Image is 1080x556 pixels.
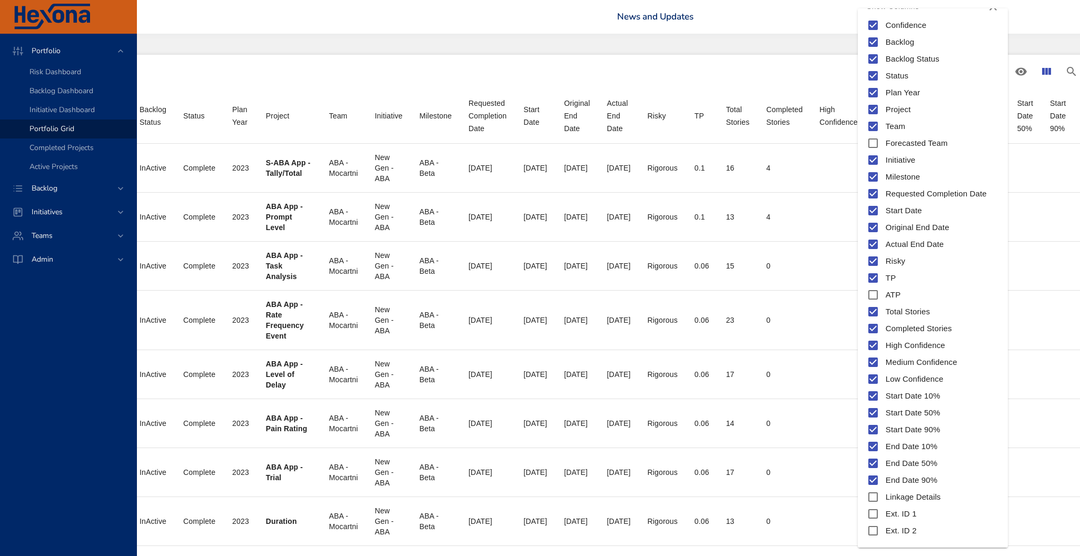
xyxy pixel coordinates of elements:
[886,36,914,48] span: Backlog
[886,289,900,301] span: ATP
[886,407,940,419] span: Start Date 50%
[886,458,937,470] span: End Date 50%
[886,424,940,436] span: Start Date 90%
[886,19,926,32] span: Confidence
[886,239,944,251] span: Actual End Date
[886,70,908,82] span: Status
[886,137,948,150] span: Forecasted Team
[886,525,917,537] span: Ext. ID 2
[886,272,896,284] span: TP
[886,171,920,183] span: Milestone
[886,53,939,65] span: Backlog Status
[886,390,940,402] span: Start Date 10%
[886,340,945,352] span: High Confidence
[886,356,957,369] span: Medium Confidence
[886,121,905,133] span: Team
[886,474,937,486] span: End Date 90%
[886,188,987,200] span: Requested Completion Date
[886,255,905,267] span: Risky
[886,491,941,503] span: Linkage Details
[886,104,911,116] span: Project
[886,222,949,234] span: Original End Date
[886,323,952,335] span: Completed Stories
[886,508,917,520] span: Ext. ID 1
[886,87,920,99] span: Plan Year
[886,154,915,166] span: Initiative
[886,205,922,217] span: Start Date
[886,441,937,453] span: End Date 10%
[886,373,944,385] span: Low Confidence
[886,306,930,318] span: Total Stories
